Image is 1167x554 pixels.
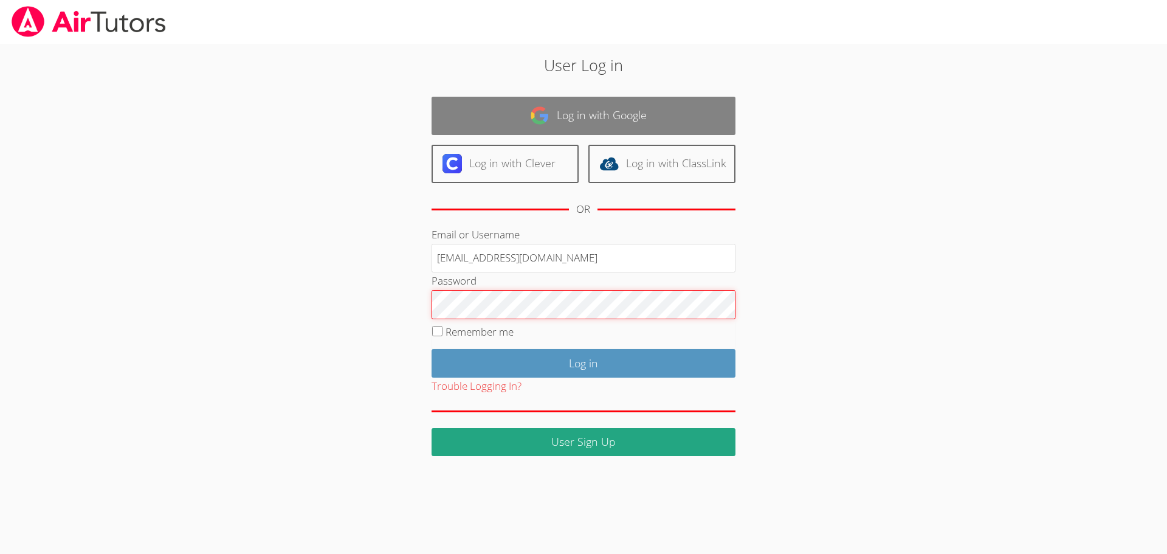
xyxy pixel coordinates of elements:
img: clever-logo-6eab21bc6e7a338710f1a6ff85c0baf02591cd810cc4098c63d3a4b26e2feb20.svg [442,154,462,173]
label: Remember me [446,325,514,339]
img: classlink-logo-d6bb404cc1216ec64c9a2012d9dc4662098be43eaf13dc465df04b49fa7ab582.svg [599,154,619,173]
img: google-logo-50288ca7cdecda66e5e0955fdab243c47b7ad437acaf1139b6f446037453330a.svg [530,106,549,125]
label: Email or Username [432,227,520,241]
a: User Sign Up [432,428,735,457]
a: Log in with Clever [432,145,579,183]
a: Log in with Google [432,97,735,135]
h2: User Log in [269,54,899,77]
button: Trouble Logging In? [432,378,522,395]
div: OR [576,201,590,218]
input: Log in [432,349,735,378]
label: Password [432,274,477,288]
a: Log in with ClassLink [588,145,735,183]
img: airtutors_banner-c4298cdbf04f3fff15de1276eac7730deb9818008684d7c2e4769d2f7ddbe033.png [10,6,167,37]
